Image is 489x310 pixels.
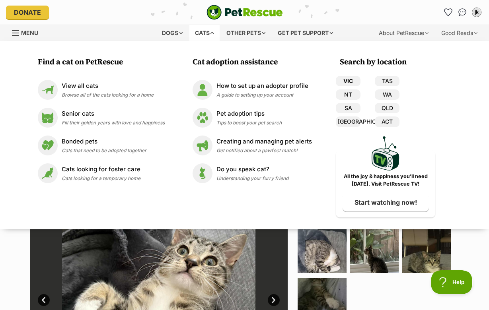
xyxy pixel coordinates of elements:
button: My account [470,6,483,19]
div: jk [473,8,481,16]
img: Photo of Clementine [298,224,347,273]
a: Cats looking for foster care Cats looking for foster care Cats looking for a temporary home [38,163,165,183]
a: SA [336,103,360,113]
p: How to set up an adopter profile [216,81,308,91]
img: Cats looking for foster care [38,163,58,183]
span: Understanding your furry friend [216,175,288,181]
a: TAS [375,76,399,86]
span: Cats that need to be adopted together [62,147,146,153]
p: Bonded pets [62,137,146,146]
span: Get notified about a pawfect match! [216,147,298,153]
div: Other pets [221,25,271,41]
iframe: Help Scout Beacon - Open [431,270,473,294]
a: Prev [38,294,50,306]
div: About PetRescue [373,25,434,41]
img: Pet adoption tips [193,108,212,128]
img: How to set up an adopter profile [193,80,212,100]
a: View all cats View all cats Browse all of the cats looking for a home [38,80,165,100]
a: Conversations [456,6,469,19]
a: ACT [375,116,399,127]
span: Browse all of the cats looking for a home [62,92,154,98]
a: PetRescue [207,5,283,20]
span: Tips to boost your pet search [216,120,282,126]
h3: Cat adoption assistance [193,57,316,68]
div: Cats [189,25,220,41]
p: View all cats [62,81,154,91]
a: NT [336,89,360,100]
a: How to set up an adopter profile How to set up an adopter profile A guide to setting up your account [193,80,312,100]
a: Favourites [442,6,454,19]
p: Cats looking for foster care [62,165,140,174]
a: Senior cats Senior cats Fill their golden years with love and happiness [38,108,165,128]
a: Bonded pets Bonded pets Cats that need to be adopted together [38,136,165,155]
ul: Account quick links [442,6,483,19]
p: Pet adoption tips [216,109,282,118]
img: chat-41dd97257d64d25036548639549fe6c8038ab92f7586957e7f3b1b290dea8141.svg [458,8,467,16]
a: Creating and managing pet alerts Creating and managing pet alerts Get notified about a pawfect ma... [193,136,312,155]
span: A guide to setting up your account [216,92,293,98]
p: Creating and managing pet alerts [216,137,312,146]
img: Photo of Clementine [402,224,451,273]
span: Menu [21,29,38,36]
p: Senior cats [62,109,165,118]
span: Cats looking for a temporary home [62,175,140,181]
a: Menu [12,25,44,39]
a: QLD [375,103,399,113]
h3: Find a cat on PetRescue [38,57,169,68]
img: Photo of Clementine [350,224,399,273]
a: Pet adoption tips Pet adoption tips Tips to boost your pet search [193,108,312,128]
img: logo-cat-932fe2b9b8326f06289b0f2fb663e598f794de774fb13d1741a6617ecf9a85b4.svg [207,5,283,20]
a: WA [375,89,399,100]
img: View all cats [38,80,58,100]
a: Start watching now! [343,193,429,211]
div: Good Reads [436,25,483,41]
a: Next [268,294,280,306]
img: Bonded pets [38,136,58,155]
div: Get pet support [272,25,339,41]
span: Fill their golden years with love and happiness [62,120,165,126]
a: Donate [6,6,49,19]
p: All the joy & happiness you’ll need [DATE]. Visit PetRescue TV! [342,173,429,188]
h3: Search by location [340,57,435,68]
a: VIC [336,76,360,86]
img: Creating and managing pet alerts [193,136,212,155]
a: Do you speak cat? Do you speak cat? Understanding your furry friend [193,163,312,183]
img: Senior cats [38,108,58,128]
p: Do you speak cat? [216,165,288,174]
img: Do you speak cat? [193,163,212,183]
div: Dogs [156,25,188,41]
a: [GEOGRAPHIC_DATA] [336,116,360,127]
img: PetRescue TV logo [372,136,399,171]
